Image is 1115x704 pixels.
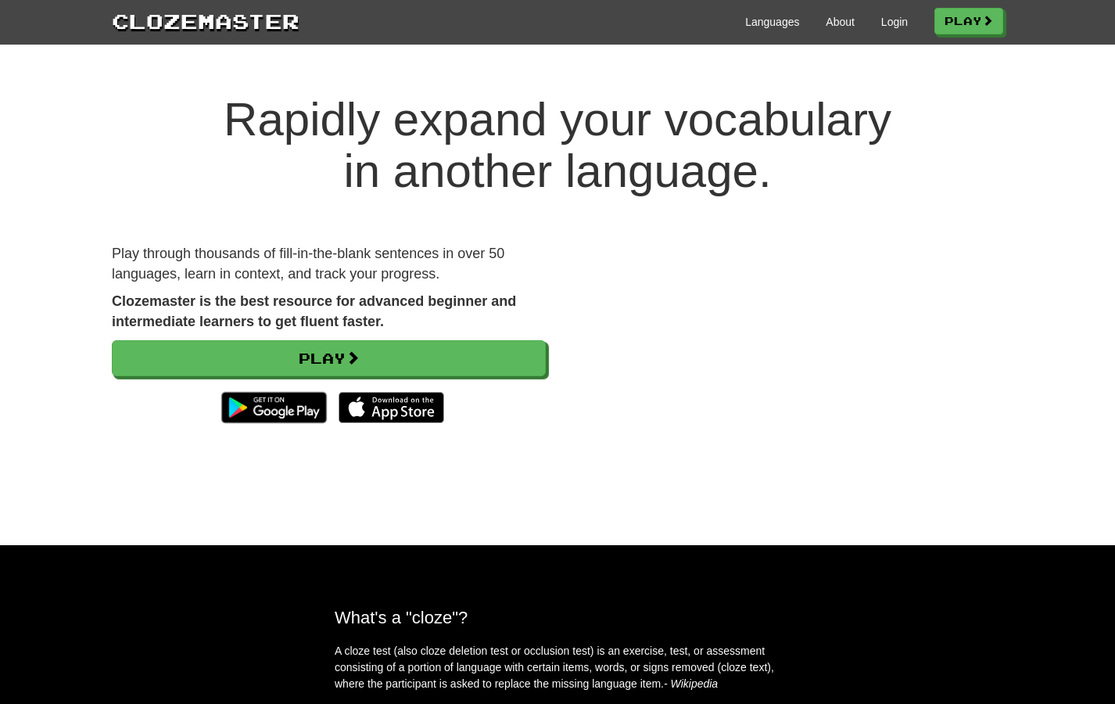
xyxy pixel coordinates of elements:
[112,6,299,35] a: Clozemaster
[112,293,516,329] strong: Clozemaster is the best resource for advanced beginner and intermediate learners to get fluent fa...
[664,677,718,690] em: - Wikipedia
[339,392,444,423] img: Download_on_the_App_Store_Badge_US-UK_135x40-25178aeef6eb6b83b96f5f2d004eda3bffbb37122de64afbaef7...
[881,14,908,30] a: Login
[112,244,546,284] p: Play through thousands of fill-in-the-blank sentences in over 50 languages, learn in context, and...
[335,608,780,627] h2: What's a "cloze"?
[826,14,855,30] a: About
[213,384,335,431] img: Get it on Google Play
[335,643,780,692] p: A cloze test (also cloze deletion test or occlusion test) is an exercise, test, or assessment con...
[112,340,546,376] a: Play
[934,8,1003,34] a: Play
[745,14,799,30] a: Languages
